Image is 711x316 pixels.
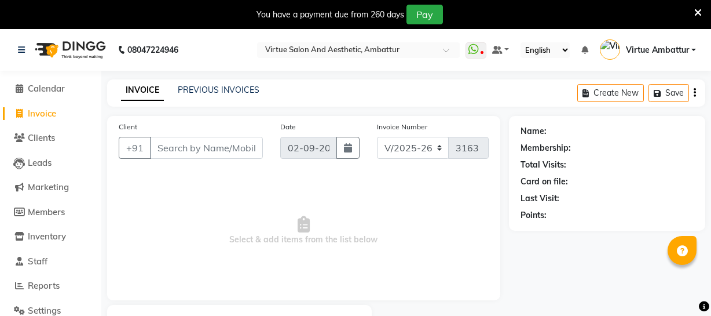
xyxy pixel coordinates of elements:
[121,80,164,101] a: INVOICE
[3,255,98,268] a: Staff
[3,230,98,244] a: Inventory
[119,173,489,289] span: Select & add items from the list below
[30,34,109,66] img: logo
[521,176,568,188] div: Card on file:
[28,231,66,242] span: Inventory
[28,181,69,192] span: Marketing
[119,137,151,159] button: +91
[28,83,65,94] span: Calendar
[377,122,427,132] label: Invoice Number
[28,280,60,291] span: Reports
[600,39,620,60] img: Virtue Ambattur
[119,122,137,132] label: Client
[3,107,98,121] a: Invoice
[256,9,404,21] div: You have a payment due from 260 days
[3,157,98,170] a: Leads
[28,305,61,316] span: Settings
[3,181,98,194] a: Marketing
[406,5,443,24] button: Pay
[577,84,644,102] button: Create New
[662,270,699,304] iframe: chat widget
[178,85,259,95] a: PREVIOUS INVOICES
[521,159,566,171] div: Total Visits:
[3,206,98,219] a: Members
[521,125,547,137] div: Name:
[28,157,52,168] span: Leads
[127,34,178,66] b: 08047224946
[28,256,47,267] span: Staff
[280,122,296,132] label: Date
[150,137,263,159] input: Search by Name/Mobile/Email/Code
[521,209,547,221] div: Points:
[3,132,98,145] a: Clients
[521,142,571,154] div: Membership:
[28,108,56,119] span: Invoice
[648,84,689,102] button: Save
[3,82,98,96] a: Calendar
[28,132,55,143] span: Clients
[3,279,98,293] a: Reports
[28,206,65,217] span: Members
[521,192,559,205] div: Last Visit:
[626,44,689,56] span: Virtue Ambattur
